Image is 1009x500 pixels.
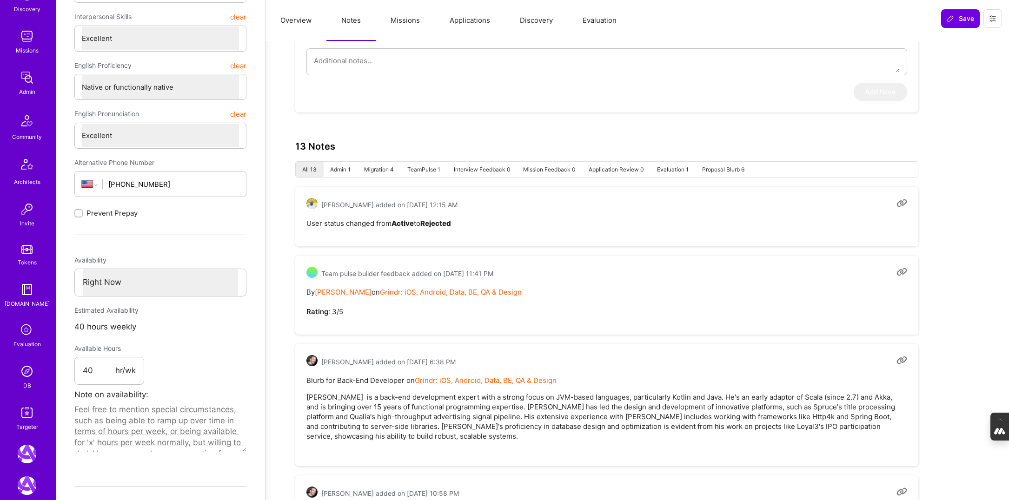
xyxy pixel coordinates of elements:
div: Admin [19,87,35,97]
span: [PERSON_NAME] added on [DATE] 6:38 PM [321,357,456,367]
div: Invite [20,218,34,228]
div: Targeter [16,422,38,432]
pre: Blurb for Back-End Developer on [306,375,907,448]
li: Admin 1 [324,162,358,177]
b: Rejected [420,219,451,228]
div: Community [12,132,42,142]
li: Application Review 0 [582,162,651,177]
a: Grindr: iOS, Android, Data, BE, QA & Design [380,288,522,296]
button: clear [230,57,246,74]
pre: User status changed from to [306,218,907,228]
span: Save [947,14,974,23]
li: Interview Feedback 0 [447,162,517,177]
img: A.Team: Leading A.Team's Marketing & DemandGen [18,445,36,463]
div: Evaluation [13,339,41,349]
span: hr/wk [115,365,136,376]
li: Proposal Blurb 6 [695,162,751,177]
a: [PERSON_NAME] [315,288,372,296]
img: Community [16,110,38,132]
img: User Avatar [306,198,318,209]
div: Architects [14,177,40,187]
li: Evaluation 1 [650,162,695,177]
button: clear [230,8,246,25]
img: User Avatar [306,355,318,366]
img: tokens [21,245,33,254]
i: Copy link [896,267,907,277]
button: Add Note [854,83,907,101]
li: Mission Feedback 0 [517,162,582,177]
img: admin teamwork [18,68,36,87]
img: guide book [18,280,36,299]
span: Interpersonal Skills [74,8,132,25]
a: A.Team: GenAI Practice Framework [15,476,39,495]
div: Availability [74,252,246,269]
div: 40 hours weekly [74,319,246,335]
span: English Pronunciation [74,105,139,122]
div: Estimated Availability [74,302,246,319]
p: [PERSON_NAME] is a back-end development expert with a strong focus on JVM-based languages, partic... [306,392,907,441]
span: English Proficiency [74,57,132,74]
div: Available Hours [74,340,144,357]
strong: Rating [306,307,328,316]
img: Skill Targeter [18,403,36,422]
a: User Avatar [306,487,318,500]
img: User Avatar [306,487,318,498]
i: Copy link [896,198,907,209]
li: TeamPulse 1 [400,162,447,177]
img: Admin Search [18,362,36,381]
div: [DOMAIN_NAME] [5,299,50,309]
span: Prevent Prepay [86,208,138,218]
img: A.Team: GenAI Practice Framework [18,476,36,495]
b: Active [392,219,414,228]
a: User Avatar [306,355,318,368]
a: User Avatar [306,198,318,211]
li: All 13 [296,162,324,177]
i: icon SelectionTeam [18,322,36,339]
h3: 13 Notes [295,141,335,152]
span: Alternative Phone Number [74,158,154,166]
span: [PERSON_NAME] added on [DATE] 12:15 AM [321,200,458,210]
i: Copy link [896,487,907,497]
div: Missions [16,46,39,55]
input: XX [83,357,115,384]
li: Migration 4 [358,162,401,177]
span: Team pulse builder feedback added on [DATE] 11:41 PM [321,269,493,278]
label: Note on availability: [74,387,148,402]
div: Tokens [18,257,37,267]
a: Grindr: iOS, Android, Data, BE, QA & Design [415,376,557,385]
i: Copy link [896,355,907,366]
span: [PERSON_NAME] added on [DATE] 10:58 PM [321,488,459,498]
img: Invite [18,200,36,218]
button: clear [230,105,246,122]
a: A.Team: Leading A.Team's Marketing & DemandGen [15,445,39,463]
img: Architects [16,155,38,177]
div: Discovery [14,4,40,14]
div: DB [23,381,31,390]
pre: By on : 3/5 [306,287,907,316]
input: +1 (000) 000-0000 [108,172,239,196]
img: teamwork [18,27,36,46]
button: Save [941,9,980,28]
